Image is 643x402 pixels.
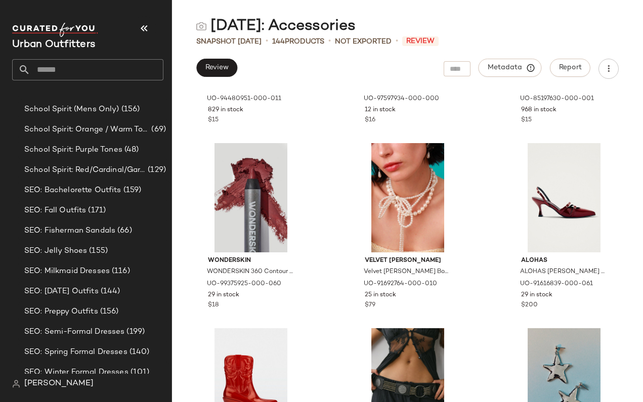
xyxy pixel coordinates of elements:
[196,59,237,77] button: Review
[479,59,542,77] button: Metadata
[24,104,119,115] span: School Spirit (Mens Only)
[520,267,606,277] span: ALOHAS [PERSON_NAME] Leather Kitten Heel in Burgundy, Women's at Urban Outfitters
[365,106,396,115] span: 12 in stock
[110,265,130,277] span: (116)
[335,36,392,47] span: Not Exported
[99,286,120,297] span: (144)
[272,36,324,47] div: Products
[521,116,532,125] span: $15
[364,95,439,104] span: UO-97597934-000-000
[115,225,132,237] span: (66)
[86,205,106,216] span: (171)
[396,35,398,48] span: •
[357,143,459,252] img: 91692764_010_m
[24,124,149,136] span: School Spirit: Orange / Warm Tones
[208,256,294,265] span: Wonderskin
[402,36,439,46] span: Review
[122,144,139,156] span: (48)
[12,39,95,50] span: Current Company Name
[12,380,20,388] img: svg%3e
[146,164,166,176] span: (129)
[24,144,122,156] span: School Spirit: Purple Tones
[98,306,119,318] span: (156)
[208,301,219,310] span: $18
[124,326,145,338] span: (199)
[127,346,150,358] span: (140)
[24,164,146,176] span: School Spirit: Red/Cardinal/Garnet Tones
[364,280,437,289] span: UO-91692764-000-010
[24,286,99,297] span: SEO: [DATE] Outfits
[550,59,590,77] button: Report
[208,116,219,125] span: $15
[12,23,98,37] img: cfy_white_logo.C9jOOHJF.svg
[24,225,115,237] span: SEO: Fisherman Sandals
[521,291,552,300] span: 29 in stock
[487,63,533,72] span: Metadata
[24,306,98,318] span: SEO: Preppy Outfits
[266,35,268,48] span: •
[119,104,140,115] span: (156)
[24,346,127,358] span: SEO: Spring Formal Dresses
[200,143,302,252] img: 99375925_060_b
[24,205,86,216] span: SEO: Fall Outfits
[272,38,285,46] span: 144
[205,64,229,72] span: Review
[24,245,87,257] span: SEO: Jelly Shoes
[24,265,110,277] span: SEO: Milkmaid Dresses
[24,367,128,378] span: SEO: Winter Formal Dresses
[365,291,396,300] span: 25 in stock
[208,106,243,115] span: 829 in stock
[196,36,262,47] span: Snapshot [DATE]
[520,280,593,289] span: UO-91616839-000-061
[24,185,121,196] span: SEO: Bachelorette Outfits
[328,35,331,48] span: •
[520,95,594,104] span: UO-85197630-000-001
[24,378,94,390] span: [PERSON_NAME]
[559,64,582,72] span: Report
[207,280,281,289] span: UO-99375925-000-060
[149,124,166,136] span: (69)
[208,291,239,300] span: 29 in stock
[521,256,607,265] span: ALOHAS
[196,21,206,31] img: svg%3e
[513,143,615,252] img: 91616839_061_m
[365,301,375,310] span: $79
[364,267,450,277] span: Velvet [PERSON_NAME] Bow Wrap Necklace in White, Women's at Urban Outfitters
[207,95,281,104] span: UO-94480951-000-011
[521,301,538,310] span: $200
[128,367,150,378] span: (101)
[365,256,451,265] span: Velvet [PERSON_NAME]
[207,267,293,277] span: WONDERSKIN 360 Contour Lip Liner in Ruby at Urban Outfitters
[24,326,124,338] span: SEO: Semi-Formal Dresses
[365,116,375,125] span: $16
[121,185,142,196] span: (159)
[196,16,356,36] div: [DATE]: Accessories
[521,106,556,115] span: 968 in stock
[87,245,108,257] span: (155)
